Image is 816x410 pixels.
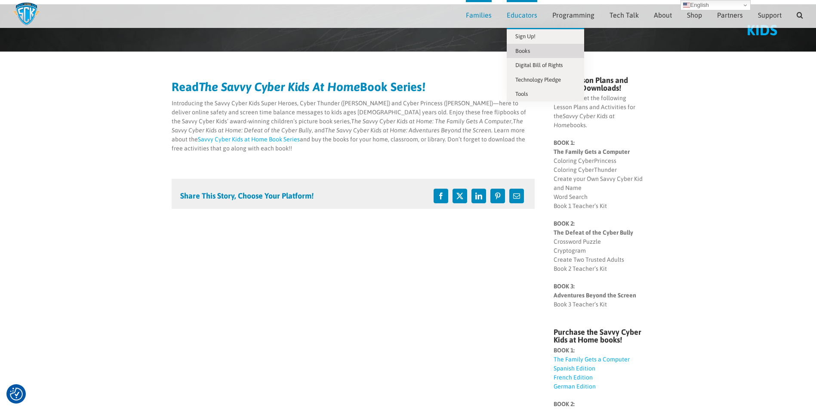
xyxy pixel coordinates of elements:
[554,94,644,130] p: to get the following Lesson Plans and Activities for the books.
[515,48,530,54] span: Books
[507,12,537,18] span: Educators
[507,87,584,101] a: Tools
[747,21,777,38] span: KIDS
[10,388,23,401] button: Consent Preferences
[172,81,535,93] h2: Read Book Series!
[554,282,644,309] p: Book 3 Teacher’s Kit
[552,12,594,18] span: Programming
[554,113,615,129] em: Savvy Cyber Kids at Home
[466,12,492,18] span: Families
[687,12,702,18] span: Shop
[554,76,644,92] h4: Free Lesson Plans and Activity Downloads!
[10,388,23,401] img: Revisit consent button
[683,2,690,9] img: en
[172,99,535,153] p: Introducing the Savvy Cyber Kids Super Heroes, Cyber Thunder ([PERSON_NAME]) and Cyber Princess (...
[515,62,563,68] span: Digital Bill of Rights
[325,127,491,134] em: The Savvy Cyber Kids at Home: Adventures Beyond the Screen
[515,91,528,97] span: Tools
[507,29,584,44] a: Sign Up!
[610,12,639,18] span: Tech Talk
[554,219,644,273] p: Crossword Puzzle Cryptogram Create Two Trusted Adults Book 2 Teacher’s Kit
[507,187,526,205] a: Email
[199,80,360,94] em: The Savvy Cyber Kids At Home
[488,187,507,205] a: Pinterest
[507,73,584,87] a: Technology Pledge
[717,12,743,18] span: Partners
[13,2,40,26] img: Savvy Cyber Kids Logo
[351,118,511,125] em: The Savvy Cyber Kids at Home: The Family Gets A Computer
[450,187,469,205] a: X
[554,383,596,390] a: German Edition
[554,138,644,211] p: Coloring CyberPrincess Coloring CyberThunder Create your Own Savvy Cyber Kid and Name Word Search...
[180,192,314,200] h4: Share This Story, Choose Your Platform!
[554,328,644,344] h4: Purchase the Savvy Cyber Kids at Home books!
[198,136,300,143] a: Savvy Cyber Kids at Home Book Series
[554,347,575,354] strong: BOOK 1:
[507,44,584,58] a: Books
[469,187,488,205] a: LinkedIn
[431,187,450,205] a: Facebook
[654,12,672,18] span: About
[507,58,584,73] a: Digital Bill of Rights
[172,118,523,134] em: The Savvy Cyber Kids at Home: Defeat of the Cyber Bully
[554,139,630,155] strong: BOOK 1: The Family Gets a Computer
[758,12,782,18] span: Support
[554,283,636,299] strong: BOOK 3: Adventures Beyond the Screen
[515,76,561,83] span: Technology Pledge
[554,365,595,372] a: Spanish Edition
[554,220,633,236] strong: BOOK 2: The Defeat of the Cyber Bully
[554,356,630,363] a: The Family Gets a Computer
[554,374,593,381] a: French Edition
[554,401,575,407] strong: BOOK 2:
[515,33,536,40] span: Sign Up!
